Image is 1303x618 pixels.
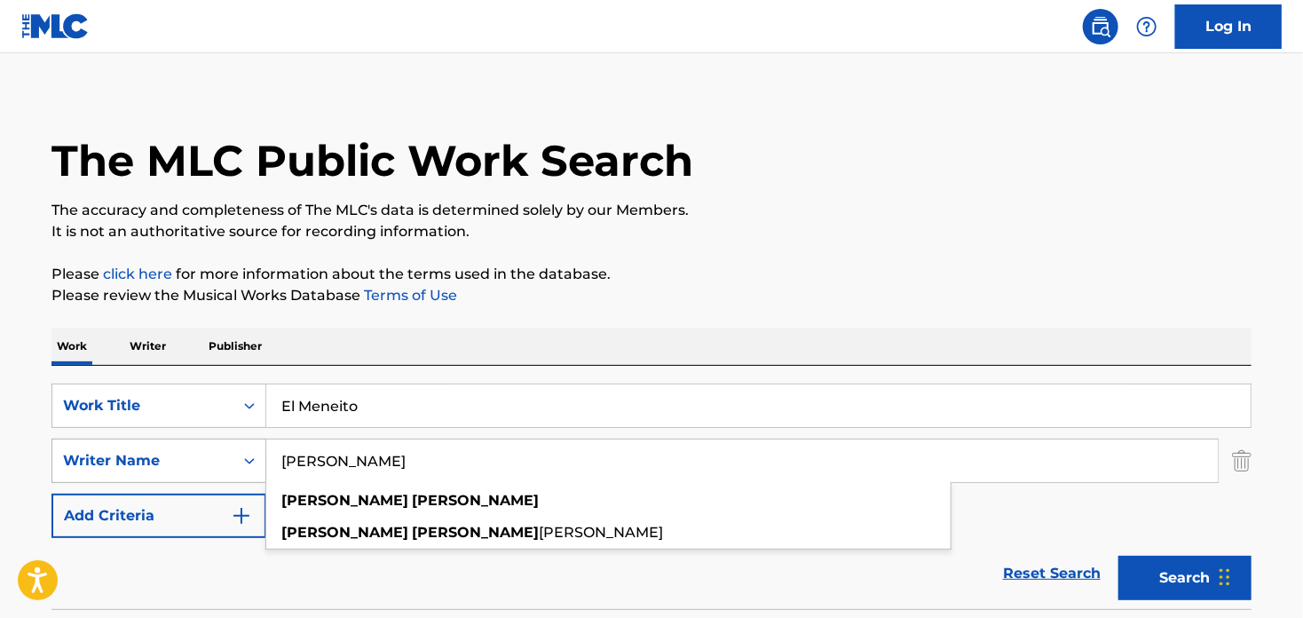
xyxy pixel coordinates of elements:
[1136,16,1157,37] img: help
[51,328,92,365] p: Work
[203,328,267,365] p: Publisher
[1214,533,1303,618] iframe: Chat Widget
[51,384,1252,609] form: Search Form
[1175,4,1282,49] a: Log In
[63,450,223,471] div: Writer Name
[1118,556,1252,600] button: Search
[51,494,266,538] button: Add Criteria
[360,287,457,304] a: Terms of Use
[1129,9,1165,44] div: Help
[51,200,1252,221] p: The accuracy and completeness of The MLC's data is determined solely by our Members.
[1232,439,1252,483] img: Delete Criterion
[539,524,663,541] span: [PERSON_NAME]
[231,505,252,527] img: 9d2ae6d4665cec9f34b9.svg
[63,395,223,416] div: Work Title
[103,265,172,282] a: click here
[412,492,539,509] strong: [PERSON_NAME]
[21,13,90,39] img: MLC Logo
[281,524,408,541] strong: [PERSON_NAME]
[51,134,693,187] h1: The MLC Public Work Search
[412,524,539,541] strong: [PERSON_NAME]
[281,492,408,509] strong: [PERSON_NAME]
[51,221,1252,242] p: It is not an authoritative source for recording information.
[1090,16,1111,37] img: search
[994,554,1110,593] a: Reset Search
[1220,551,1230,604] div: Drag
[51,285,1252,306] p: Please review the Musical Works Database
[51,264,1252,285] p: Please for more information about the terms used in the database.
[1083,9,1118,44] a: Public Search
[124,328,171,365] p: Writer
